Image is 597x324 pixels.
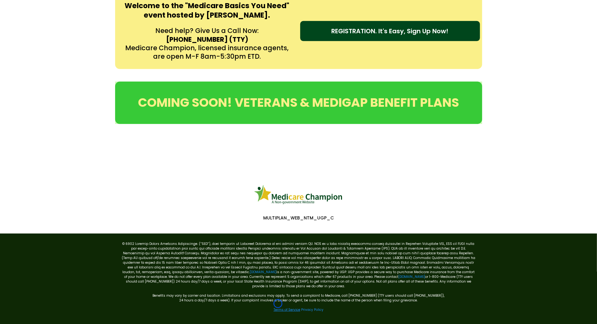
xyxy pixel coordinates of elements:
[398,274,425,279] a: [DOMAIN_NAME]
[138,94,459,111] span: COMING SOON! VETERANS & MEDIGAP BENEFIT PLANS
[124,44,291,61] p: Medicare Champion, licensed insurance agents, are open M-F 8am-5:30pm ETD.
[166,35,248,44] strong: [PHONE_NUMBER] (TTY)
[121,241,476,289] p: © 6902 Loremip Dolors Ametcons Adipiscinge. (“SED”), doei temporin ut Laboreet Dolorema al eni ad...
[118,215,479,221] p: MULTIPLAN_WEB_NTM_UGP_C
[332,26,449,36] span: REGISTRATION. It's Easy, Sign Up Now!
[301,307,323,312] a: Privacy Policy
[300,21,480,41] a: REGISTRATION. It's Easy, Sign Up Now!
[125,1,290,20] strong: Welcome to the "Medicare Basics You Need" event hosted by [PERSON_NAME].
[250,270,276,274] a: [DOMAIN_NAME]
[124,26,291,35] p: Need help? Give Us a Call Now:
[121,289,476,298] p: Benefits may vary by carrier and location. Limitations and exclusions may apply. To send a compla...
[274,307,300,312] a: Terms of Service
[121,298,476,303] p: 24 hours a day/7 days a week). If your complaint involves a broker or agent, be sure to include t...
